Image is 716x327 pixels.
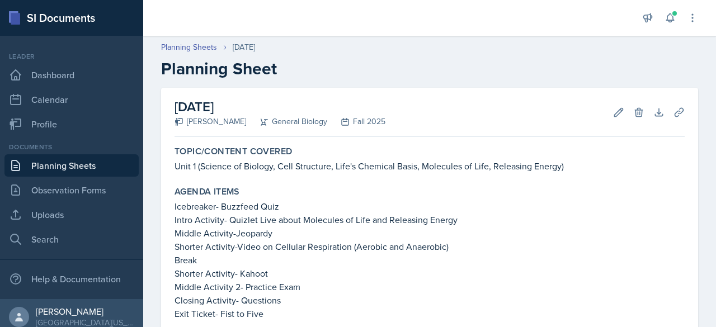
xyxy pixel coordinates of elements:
div: Help & Documentation [4,268,139,290]
label: Topic/Content Covered [175,146,292,157]
a: Uploads [4,203,139,226]
a: Dashboard [4,64,139,86]
div: Documents [4,142,139,152]
p: Unit 1 (Science of Biology, Cell Structure, Life's Chemical Basis, Molecules of Life, Releasing E... [175,159,685,173]
p: Intro Activity- Quizlet Live about Molecules of Life and Releasing Energy [175,213,685,226]
div: [PERSON_NAME] [175,116,246,127]
p: Middle Activity 2- Practice Exam [175,280,685,293]
a: Search [4,228,139,250]
div: [PERSON_NAME] [36,306,134,317]
p: Icebreaker- Buzzfeed Quiz [175,200,685,213]
p: Middle Activity-Jeopardy [175,226,685,240]
h2: [DATE] [175,97,385,117]
p: Break [175,253,685,267]
a: Profile [4,113,139,135]
p: Closing Activity- Questions [175,293,685,307]
div: Fall 2025 [327,116,385,127]
p: Shorter Activity- Kahoot [175,267,685,280]
a: Planning Sheets [4,154,139,177]
p: Exit Ticket- Fist to Five [175,307,685,320]
label: Agenda items [175,186,240,197]
a: Observation Forms [4,179,139,201]
div: Leader [4,51,139,61]
h2: Planning Sheet [161,59,698,79]
p: Shorter Activity-Video on Cellular Respiration (Aerobic and Anaerobic) [175,240,685,253]
a: Planning Sheets [161,41,217,53]
div: General Biology [246,116,327,127]
div: [DATE] [233,41,255,53]
a: Calendar [4,88,139,111]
